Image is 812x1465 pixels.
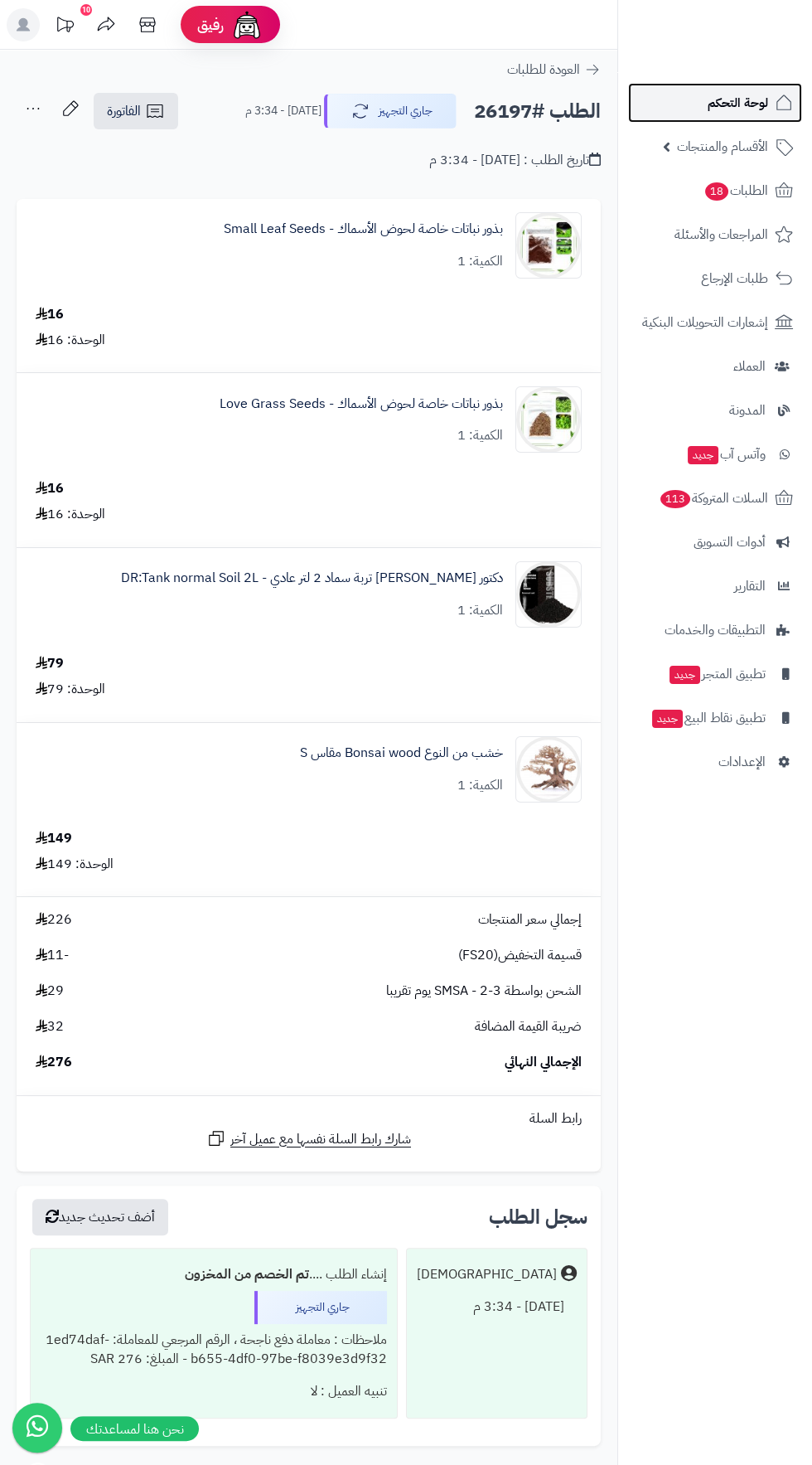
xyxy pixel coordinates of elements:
a: السلات المتروكة113 [628,478,802,518]
div: [DEMOGRAPHIC_DATA] [417,1265,557,1284]
span: رفيق [197,15,224,35]
span: التطبيقات والخدمات [665,619,766,642]
span: الشحن بواسطة SMSA - 2-3 يوم تقريبا [386,982,582,1001]
div: الوحدة: 16 [36,505,105,524]
a: التطبيقات والخدمات [628,610,802,650]
span: الإعدادات [718,750,766,774]
div: الكمية: 1 [457,252,503,271]
a: الفاتورة [94,93,178,129]
a: تطبيق نقاط البيعجديد [628,698,802,738]
div: تنبيه العميل : لا [41,1375,387,1408]
img: 1717725737-despacito-mini-hang-on-filter-for-beta-fish-tank-and-small-fish-tank-nano-tran%D8%B5%D... [516,561,581,628]
div: الوحدة: 149 [36,855,114,874]
span: العودة للطلبات [507,60,580,80]
img: logo-2.png [699,17,796,52]
a: العودة للطلبات [507,60,601,80]
div: 16 [36,479,64,498]
span: إشعارات التحويلات البنكية [642,311,768,334]
span: تطبيق المتجر [668,662,766,686]
a: لوحة التحكم [628,83,802,123]
span: قسيمة التخفيض(FS20) [458,946,582,965]
div: تاريخ الطلب : [DATE] - 3:34 م [429,151,601,170]
a: بذور نباتات خاصة لحوض الأسماك - Love Grass Seeds [220,395,503,414]
small: [DATE] - 3:34 م [245,103,321,119]
div: الكمية: 1 [457,426,503,445]
span: لوحة التحكم [708,91,768,114]
div: الكمية: 1 [457,601,503,620]
div: ملاحظات : معاملة دفع ناجحة ، الرقم المرجعي للمعاملة: 1ed74daf-b655-4df0-97be-f8039e3d9f32 - المبل... [41,1324,387,1375]
a: التقارير [628,566,802,606]
span: أدوات التسويق [694,531,766,554]
div: 10 [80,4,92,16]
a: إشعارات التحويلات البنكية [628,303,802,342]
button: أضف تحديث جديد [32,1199,168,1235]
img: ai-face.png [230,8,263,41]
a: المدونة [628,391,802,430]
a: تطبيق المتجرجديد [628,654,802,694]
img: 1682658692-22450215_ffc1a3937-a47a7-46f9-a315-9ease098e6d5b_102a4_1024-2000x2000w1234567890po-90x... [516,212,581,279]
span: إجمالي سعر المنتجات [478,910,582,929]
span: الفاتورة [107,101,141,121]
span: المراجعات والأسئلة [674,223,768,246]
a: العملاء [628,347,802,386]
span: 18 [704,182,730,201]
a: تحديثات المنصة [44,8,85,46]
span: شارك رابط السلة نفسها مع عميل آخر [230,1130,411,1149]
h2: الطلب #26197 [474,95,601,129]
span: 226 [36,910,72,929]
span: جديد [669,666,700,684]
span: 29 [36,982,64,1001]
span: الأقسام والمنتجات [677,135,768,158]
a: خشب من النوع Bonsai wood مقاس S [300,744,503,763]
span: المدونة [729,399,766,422]
b: تم الخصم من المخزون [185,1264,309,1284]
span: جديد [688,446,718,464]
div: الكمية: 1 [457,776,503,795]
span: تطبيق نقاط البيع [650,706,766,730]
a: طلبات الإرجاع [628,259,802,298]
a: المراجعات والأسئلة [628,215,802,255]
img: 1682660052-22450215_ffc1a3937-a47a7-46f9-a315-9ease098e6d5b_102a4_1024-2000x2000wvbnmkjhgyuio543s... [516,386,581,453]
span: العملاء [733,355,766,378]
div: [DATE] - 3:34 م [417,1291,577,1323]
span: 113 [659,489,691,509]
a: بذور نباتات خاصة لحوض الأسماك - Small Leaf Seeds [224,220,503,239]
div: إنشاء الطلب .... [41,1259,387,1291]
a: شارك رابط السلة نفسها مع عميل آخر [206,1128,411,1149]
span: السلات المتروكة [659,487,768,510]
span: الإجمالي النهائي [505,1053,582,1072]
span: طلبات الإرجاع [701,267,768,290]
span: وآتس آب [686,443,766,466]
div: 79 [36,654,64,673]
a: دكتور [PERSON_NAME] تربة سماد 2 لتر عادي - DR:Tank normal Soil 2L [121,569,503,588]
div: جاري التجهيز [254,1291,387,1324]
span: التقارير [734,575,766,598]
div: رابط السلة [23,1109,594,1128]
a: الإعدادات [628,742,802,782]
div: 16 [36,305,64,324]
img: 1718461276-O1CN014v85cW1xyY0MovfFh_!!9485dth7jwwnwrvr42g5s666512-0-cib-90x90.jpg [516,736,581,803]
h3: سجل الطلب [489,1207,587,1227]
div: الوحدة: 79 [36,680,105,699]
div: 149 [36,829,72,848]
span: جديد [652,710,683,728]
span: الطلبات [703,179,768,202]
a: أدوات التسويق [628,522,802,562]
a: وآتس آبجديد [628,434,802,474]
a: الطلبات18 [628,171,802,211]
span: 32 [36,1017,64,1036]
button: جاري التجهيز [324,94,457,129]
span: -11 [36,946,69,965]
span: 276 [36,1053,72,1072]
div: الوحدة: 16 [36,331,105,350]
span: ضريبة القيمة المضافة [475,1017,582,1036]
